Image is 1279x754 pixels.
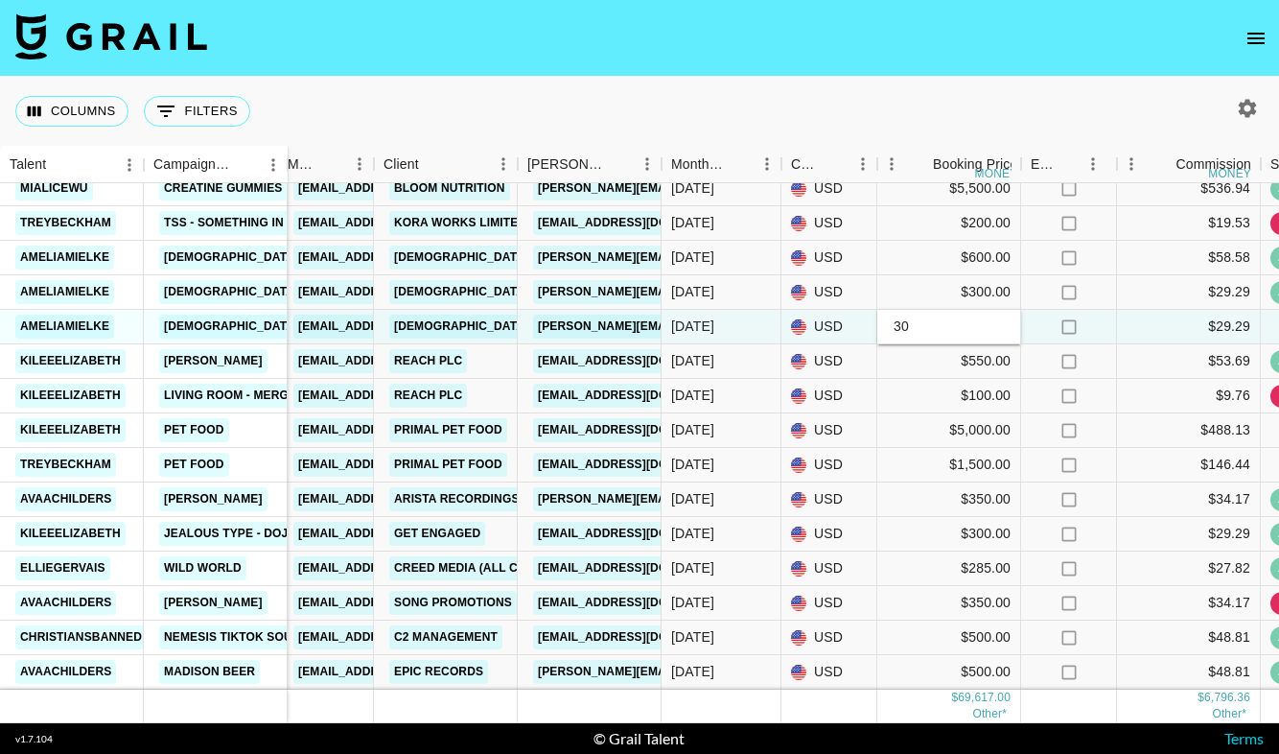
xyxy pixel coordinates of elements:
a: [EMAIL_ADDRESS][DOMAIN_NAME] [293,660,508,684]
div: money [1208,168,1251,179]
div: Commission [1175,146,1251,183]
div: $100.00 [877,379,1021,413]
div: USD [781,241,877,275]
div: Sep '25 [671,593,714,612]
a: [PERSON_NAME] [159,591,267,615]
a: mialicewu [15,177,93,200]
a: ameliamielke [15,280,114,304]
button: Sort [232,152,259,178]
a: [DEMOGRAPHIC_DATA] Post 2/3 [159,280,359,304]
div: Currency [781,146,877,183]
a: [EMAIL_ADDRESS][DOMAIN_NAME] [533,453,748,477]
a: [PERSON_NAME][EMAIL_ADDRESS][PERSON_NAME][DOMAIN_NAME] [533,487,944,511]
div: $350.00 [877,483,1021,517]
div: Sep '25 [671,558,714,577]
a: kileeelizabeth [15,418,126,442]
a: [DEMOGRAPHIC_DATA] [389,280,533,304]
a: [EMAIL_ADDRESS][DOMAIN_NAME] [293,177,508,200]
div: Sep '25 [671,178,714,198]
a: Terms [1224,729,1264,747]
img: Grail Talent [15,13,207,59]
div: $ [1198,690,1204,706]
a: [PERSON_NAME][EMAIL_ADDRESS] [533,280,750,304]
a: ameliamielke [15,315,114,339]
div: Sep '25 [671,213,714,232]
div: [PERSON_NAME] [527,146,606,183]
button: Menu [345,150,374,178]
a: [EMAIL_ADDRESS][DOMAIN_NAME] [293,246,508,270]
div: USD [781,517,877,552]
a: [EMAIL_ADDRESS][DOMAIN_NAME] [293,487,508,511]
span: € 9.76 [1212,707,1246,720]
div: Booker [518,146,662,183]
button: Sort [419,151,446,177]
a: Arista Recordings [389,487,524,511]
a: [EMAIL_ADDRESS][DOMAIN_NAME] [293,591,508,615]
div: Manager [278,146,374,183]
div: USD [781,379,877,413]
a: [EMAIL_ADDRESS][DOMAIN_NAME] [533,211,748,235]
button: Menu [1117,150,1146,178]
button: Sort [906,151,933,177]
a: [EMAIL_ADDRESS][DOMAIN_NAME] [293,522,508,546]
div: $29.29 [1117,310,1261,344]
a: [PERSON_NAME] [159,487,267,511]
a: [PERSON_NAME][EMAIL_ADDRESS][PERSON_NAME][DOMAIN_NAME] [533,660,944,684]
a: [EMAIL_ADDRESS][DOMAIN_NAME] [293,384,508,408]
button: Sort [726,151,753,177]
a: Reach PLC [389,384,467,408]
div: Expenses: Remove Commission? [1031,146,1058,183]
a: TSS - Something In The Way [159,211,344,235]
div: $48.81 [1117,655,1261,690]
div: $1,500.00 [877,448,1021,483]
button: Menu [877,150,906,178]
a: [EMAIL_ADDRESS][DOMAIN_NAME] [293,280,508,304]
a: kileeelizabeth [15,522,126,546]
a: [PERSON_NAME][EMAIL_ADDRESS][DOMAIN_NAME] [533,177,846,200]
div: © Grail Talent [593,729,685,748]
div: $34.17 [1117,586,1261,621]
div: USD [781,483,877,517]
a: elliegervais [15,556,110,580]
a: [EMAIL_ADDRESS][DOMAIN_NAME] [293,211,508,235]
div: $5,500.00 [877,172,1021,206]
button: Menu [1079,150,1107,178]
a: ameliamielke [15,246,114,270]
button: Sort [318,151,345,177]
a: [DEMOGRAPHIC_DATA] [389,246,533,270]
a: [EMAIL_ADDRESS][DOMAIN_NAME] [533,522,748,546]
a: Get Engaged [389,522,485,546]
span: € 100.00 [972,707,1007,720]
div: $29.29 [1117,275,1261,310]
a: [PERSON_NAME][EMAIL_ADDRESS] [533,246,750,270]
button: Select columns [15,96,128,127]
button: Menu [753,150,781,178]
a: [EMAIL_ADDRESS][DOMAIN_NAME] [533,556,748,580]
a: Madison Beer [159,660,260,684]
a: kileeelizabeth [15,349,126,373]
a: [EMAIL_ADDRESS][DOMAIN_NAME] [293,315,508,339]
div: USD [781,206,877,241]
div: Sep '25 [671,247,714,267]
a: Creatine Gummies [159,177,288,200]
a: avaachilders [15,487,116,511]
a: [EMAIL_ADDRESS][DOMAIN_NAME] [293,453,508,477]
div: $488.13 [1117,413,1261,448]
div: $300.00 [877,517,1021,552]
a: treybeckham [15,453,116,477]
div: USD [781,655,877,690]
div: $146.44 [1117,448,1261,483]
a: [EMAIL_ADDRESS][DOMAIN_NAME] [533,418,748,442]
div: $300.00 [877,275,1021,310]
a: kileeelizabeth [15,384,126,408]
button: Menu [259,151,288,179]
div: Sep '25 [671,351,714,370]
button: Menu [115,151,144,179]
div: 69,617.00 [958,690,1011,706]
div: $550.00 [877,344,1021,379]
div: Sep '25 [671,627,714,647]
div: $ [951,690,958,706]
a: Wild World [159,556,246,580]
div: $58.58 [1117,241,1261,275]
a: Primal Pet Food [389,453,507,477]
